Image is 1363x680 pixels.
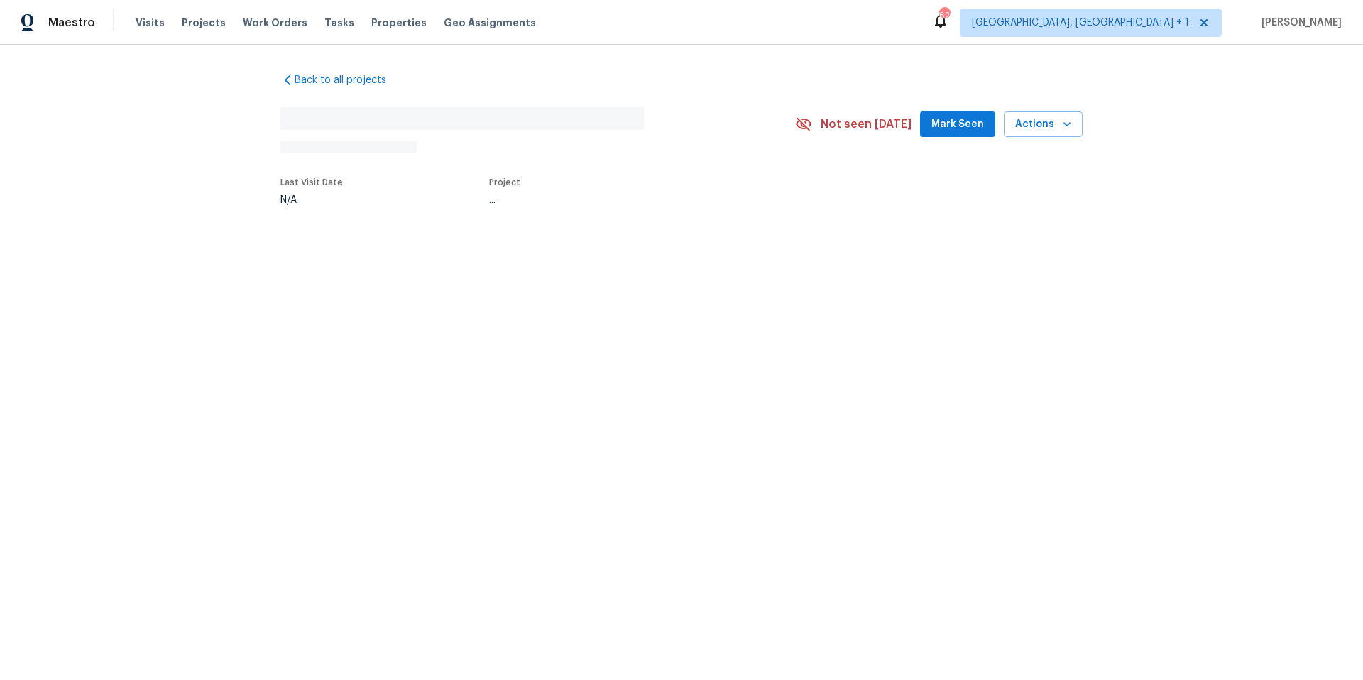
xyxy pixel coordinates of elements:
[920,111,995,138] button: Mark Seen
[280,178,343,187] span: Last Visit Date
[1256,16,1342,30] span: [PERSON_NAME]
[48,16,95,30] span: Maestro
[931,116,984,133] span: Mark Seen
[243,16,307,30] span: Work Orders
[821,117,912,131] span: Not seen [DATE]
[280,73,417,87] a: Back to all projects
[1004,111,1083,138] button: Actions
[444,16,536,30] span: Geo Assignments
[280,195,343,205] div: N/A
[972,16,1189,30] span: [GEOGRAPHIC_DATA], [GEOGRAPHIC_DATA] + 1
[489,178,520,187] span: Project
[371,16,427,30] span: Properties
[1015,116,1071,133] span: Actions
[182,16,226,30] span: Projects
[939,9,949,23] div: 62
[489,195,762,205] div: ...
[324,18,354,28] span: Tasks
[136,16,165,30] span: Visits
